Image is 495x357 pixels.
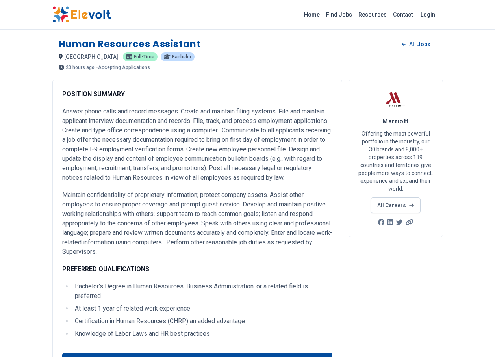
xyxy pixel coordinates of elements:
[96,65,150,70] p: - Accepting Applications
[66,65,95,70] span: 23 hours ago
[390,8,416,21] a: Contact
[386,89,406,109] img: Marriott
[62,90,125,98] strong: POSITION SUMMARY
[172,54,191,59] span: Bachelor
[382,117,409,125] span: Marriott
[416,7,440,22] a: Login
[62,190,332,257] p: Maintain confidentiality of proprietary information; protect company assets. Assist other employe...
[371,197,421,213] a: All Careers
[355,8,390,21] a: Resources
[62,107,332,182] p: Answer phone calls and record messages. Create and maintain filing systems. File and maintain app...
[64,54,118,60] span: [GEOGRAPHIC_DATA]
[52,6,111,23] img: Elevolt
[72,282,332,301] li: Bachelor's Degree in Human Resources, Business Administration, or a related field is preferred
[396,38,436,50] a: All Jobs
[323,8,355,21] a: Find Jobs
[134,54,154,59] span: Full-time
[72,316,332,326] li: Certification in Human Resources (CHRP) an added advantage
[62,265,149,273] strong: PREFERRED QUALIFICATIONS
[72,329,332,338] li: Knowledge of Labor Laws and HR best practices
[358,130,433,193] p: Offering the most powerful portfolio in the industry, our 30 brands and 8,000+ properties across ...
[72,304,332,313] li: At least 1 year of related work experience
[59,38,201,50] h1: Human Resources Assistant
[301,8,323,21] a: Home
